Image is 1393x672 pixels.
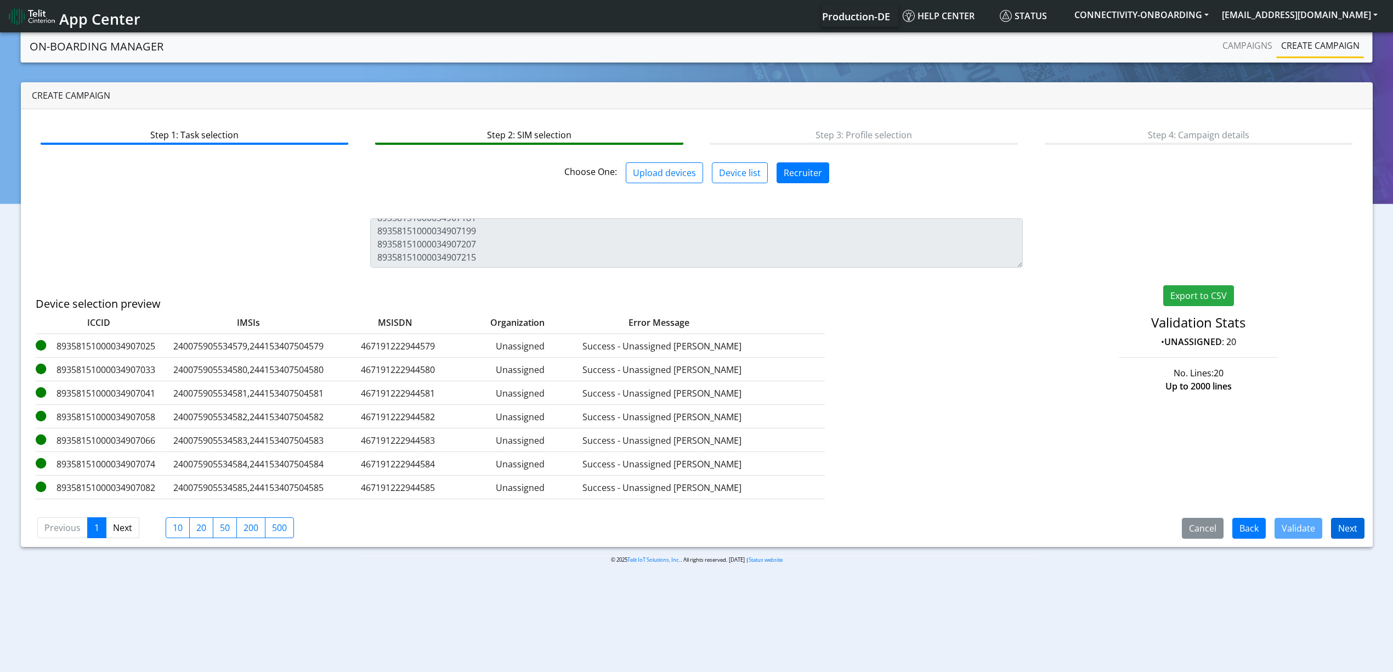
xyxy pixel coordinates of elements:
strong: UNASSIGNED [1164,336,1222,348]
label: Unassigned [466,434,575,447]
img: logo-telit-cinterion-gw-new.png [9,8,55,25]
p: © 2025 . All rights reserved. [DATE] | [356,556,1037,564]
label: 89358151000034907082 [36,481,162,494]
label: 467191222944583 [335,434,461,447]
label: Success - Unassigned [PERSON_NAME] [580,458,744,471]
img: knowledge.svg [903,10,915,22]
label: Error Message [558,316,722,329]
label: 200 [236,517,265,538]
label: 467191222944585 [335,481,461,494]
label: MSISDN [335,316,439,329]
button: Validate [1275,518,1322,539]
label: ICCID [36,316,162,329]
a: Status website [749,556,783,563]
label: Unassigned [466,458,575,471]
span: Choose One: [564,166,617,178]
label: 467191222944584 [335,458,461,471]
span: Production-DE [822,10,890,23]
label: 240075905534585,244153407504585 [166,481,331,494]
a: Campaigns [1218,35,1277,57]
label: 240075905534584,244153407504584 [166,458,331,471]
label: 467191222944580 [335,363,461,376]
label: 500 [265,517,294,538]
btn: Step 2: SIM selection [375,124,683,145]
label: Unassigned [466,410,575,423]
label: Organization [444,316,553,329]
label: Unassigned [466,481,575,494]
label: 89358151000034907033 [36,363,162,376]
a: Telit IoT Solutions, Inc. [627,556,681,563]
label: IMSIs [166,316,331,329]
a: Next [106,517,139,538]
button: Export to CSV [1163,285,1234,306]
button: [EMAIL_ADDRESS][DOMAIN_NAME] [1215,5,1384,25]
span: Status [1000,10,1047,22]
a: Help center [898,5,995,27]
div: No. Lines: [1031,366,1366,380]
btn: Step 4: Campaign details [1045,124,1352,145]
button: Next [1331,518,1364,539]
label: 50 [213,517,237,538]
label: 89358151000034907066 [36,434,162,447]
a: Create campaign [1277,35,1364,57]
a: App Center [9,4,139,28]
label: Success - Unassigned [PERSON_NAME] [580,434,744,447]
a: On-Boarding Manager [30,36,163,58]
label: Success - Unassigned [PERSON_NAME] [580,363,744,376]
label: Success - Unassigned [PERSON_NAME] [580,410,744,423]
h4: Validation Stats [1039,315,1357,331]
label: 240075905534580,244153407504580 [166,363,331,376]
label: 240075905534583,244153407504583 [166,434,331,447]
label: Unassigned [466,363,575,376]
label: Success - Unassigned [PERSON_NAME] [580,340,744,353]
button: Recruiter [777,162,829,183]
button: CONNECTIVITY-ONBOARDING [1068,5,1215,25]
label: 89358151000034907058 [36,410,162,423]
h5: Device selection preview [36,297,917,310]
label: 240075905534579,244153407504579 [166,340,331,353]
p: • : 20 [1039,335,1357,348]
span: 20 [1214,367,1224,379]
label: Success - Unassigned [PERSON_NAME] [580,481,744,494]
button: Back [1232,518,1266,539]
label: 20 [189,517,213,538]
a: Status [995,5,1068,27]
btn: Step 3: Profile selection [710,124,1017,145]
label: Unassigned [466,340,575,353]
label: 89358151000034907074 [36,458,162,471]
label: 89358151000034907025 [36,340,162,353]
label: Unassigned [466,387,575,400]
span: Help center [903,10,975,22]
a: 1 [87,517,106,538]
button: Device list [712,162,768,183]
label: 240075905534582,244153407504582 [166,410,331,423]
span: App Center [59,9,140,29]
label: 467191222944582 [335,410,461,423]
div: Up to 2000 lines [1031,380,1366,393]
label: 467191222944581 [335,387,461,400]
btn: Step 1: Task selection [41,124,348,145]
label: Success - Unassigned [PERSON_NAME] [580,387,744,400]
label: 467191222944579 [335,340,461,353]
label: 240075905534581,244153407504581 [166,387,331,400]
button: Cancel [1182,518,1224,539]
label: 89358151000034907041 [36,387,162,400]
label: 10 [166,517,190,538]
img: status.svg [1000,10,1012,22]
button: Upload devices [626,162,703,183]
a: Your current platform instance [822,5,890,27]
div: Create campaign [21,82,1373,109]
